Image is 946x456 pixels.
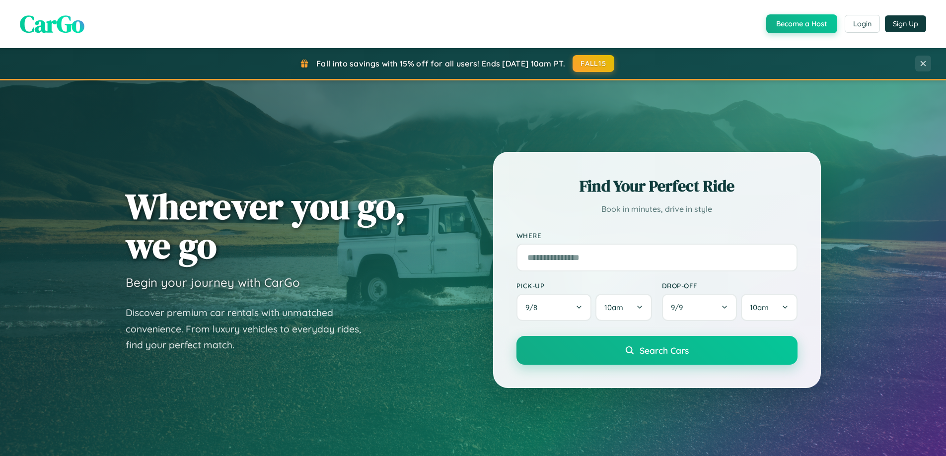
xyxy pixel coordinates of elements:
[525,303,542,312] span: 9 / 8
[640,345,689,356] span: Search Cars
[750,303,769,312] span: 10am
[516,202,798,216] p: Book in minutes, drive in style
[126,187,406,265] h1: Wherever you go, we go
[595,294,652,321] button: 10am
[126,275,300,290] h3: Begin your journey with CarGo
[126,305,374,353] p: Discover premium car rentals with unmatched convenience. From luxury vehicles to everyday rides, ...
[516,281,652,290] label: Pick-up
[741,294,797,321] button: 10am
[885,15,926,32] button: Sign Up
[516,336,798,365] button: Search Cars
[604,303,623,312] span: 10am
[845,15,880,33] button: Login
[662,281,798,290] label: Drop-off
[20,7,84,40] span: CarGo
[766,14,837,33] button: Become a Host
[573,55,614,72] button: FALL15
[662,294,737,321] button: 9/9
[516,294,592,321] button: 9/8
[516,231,798,240] label: Where
[671,303,688,312] span: 9 / 9
[516,175,798,197] h2: Find Your Perfect Ride
[316,59,565,68] span: Fall into savings with 15% off for all users! Ends [DATE] 10am PT.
